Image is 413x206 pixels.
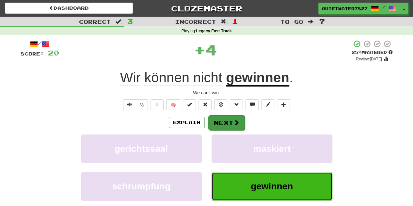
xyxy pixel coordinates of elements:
[21,89,393,96] div: We can't win.
[166,99,180,110] button: 🧠
[79,18,111,25] span: Correct
[120,70,141,86] span: Wir
[175,18,216,25] span: Incorrect
[221,19,228,24] span: :
[212,172,332,200] button: gewinnen
[143,3,271,14] a: Clozemaster
[289,70,293,85] span: .
[127,17,133,25] span: 3
[196,29,231,33] strong: Legacy Fast Track
[5,3,133,14] a: Dashboard
[356,57,382,61] small: Review: [DATE]
[21,51,44,56] span: Score:
[48,49,59,57] span: 20
[122,99,148,110] div: Text-to-speech controls
[81,135,202,163] button: gerichtssaal
[382,5,385,10] span: /
[322,6,368,11] span: QuietWater7827
[319,17,325,25] span: 7
[246,99,259,110] button: Discuss sentence (alt+u)
[318,3,400,14] a: QuietWater7827 /
[308,19,315,24] span: :
[253,144,291,154] span: maskiert
[226,70,289,87] u: gewinnen
[208,115,245,130] button: Next
[183,99,196,110] button: Set this sentence to 100% Mastered (alt+m)
[169,117,205,128] button: Explain
[205,41,217,58] span: 4
[112,181,170,191] span: schrumpfung
[81,172,202,200] button: schrumpfung
[232,17,238,25] span: 1
[352,50,393,55] div: Mastered
[151,99,164,110] button: Favorite sentence (alt+f)
[251,181,293,191] span: gewinnen
[193,70,222,86] span: nicht
[280,18,303,25] span: To go
[21,40,59,48] div: /
[115,144,168,154] span: gerichtssaal
[123,99,136,110] button: Play sentence audio (ctl+space)
[261,99,274,110] button: Edit sentence (alt+d)
[144,70,189,86] span: können
[230,99,243,110] button: Grammar (alt+g)
[212,135,332,163] button: maskiert
[277,99,290,110] button: Add to collection (alt+a)
[199,99,212,110] button: Reset to 0% Mastered (alt+r)
[194,40,205,59] span: +
[352,50,361,55] span: 25 %
[136,99,148,110] button: ½
[116,19,123,24] span: :
[214,99,227,110] button: Ignore sentence (alt+i)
